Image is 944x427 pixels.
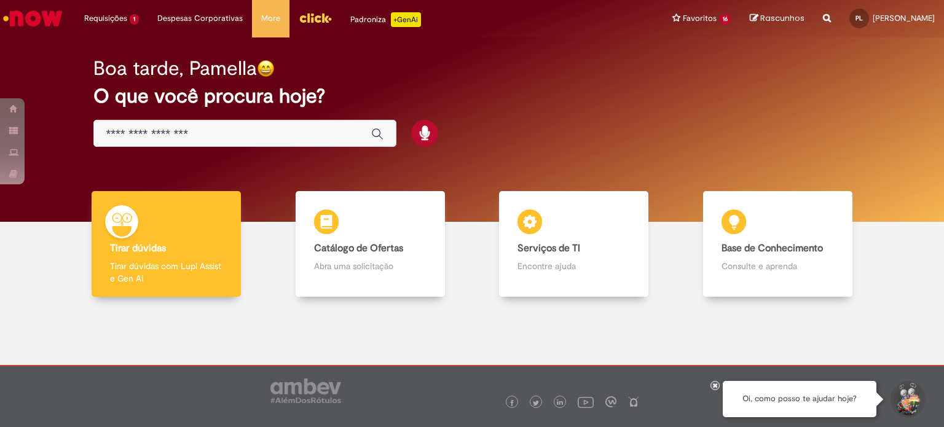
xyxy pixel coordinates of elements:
[65,191,269,297] a: Tirar dúvidas Tirar dúvidas com Lupi Assist e Gen Ai
[157,12,243,25] span: Despesas Corporativas
[110,242,166,254] b: Tirar dúvidas
[722,260,834,272] p: Consulte e aprenda
[299,9,332,27] img: click_logo_yellow_360x200.png
[509,400,515,406] img: logo_footer_facebook.png
[760,12,804,24] span: Rascunhos
[269,191,473,297] a: Catálogo de Ofertas Abra uma solicitação
[472,191,676,297] a: Serviços de TI Encontre ajuda
[93,85,851,107] h2: O que você procura hoje?
[270,378,341,403] img: logo_footer_ambev_rotulo_gray.png
[605,396,616,407] img: logo_footer_workplace.png
[391,12,421,27] p: +GenAi
[557,399,563,407] img: logo_footer_linkedin.png
[676,191,880,297] a: Base de Conhecimento Consulte e aprenda
[628,396,639,407] img: logo_footer_naosei.png
[93,58,257,79] h2: Boa tarde, Pamella
[350,12,421,27] div: Padroniza
[257,60,275,77] img: happy-face.png
[84,12,127,25] span: Requisições
[873,13,935,23] span: [PERSON_NAME]
[889,381,926,418] button: Iniciar Conversa de Suporte
[723,381,876,417] div: Oi, como posso te ajudar hoje?
[722,242,823,254] b: Base de Conhecimento
[719,14,731,25] span: 16
[578,394,594,410] img: logo_footer_youtube.png
[314,260,427,272] p: Abra uma solicitação
[314,242,403,254] b: Catálogo de Ofertas
[517,260,630,272] p: Encontre ajuda
[130,14,139,25] span: 1
[683,12,717,25] span: Favoritos
[533,400,539,406] img: logo_footer_twitter.png
[517,242,580,254] b: Serviços de TI
[261,12,280,25] span: More
[750,13,804,25] a: Rascunhos
[110,260,222,284] p: Tirar dúvidas com Lupi Assist e Gen Ai
[1,6,65,31] img: ServiceNow
[855,14,863,22] span: PL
